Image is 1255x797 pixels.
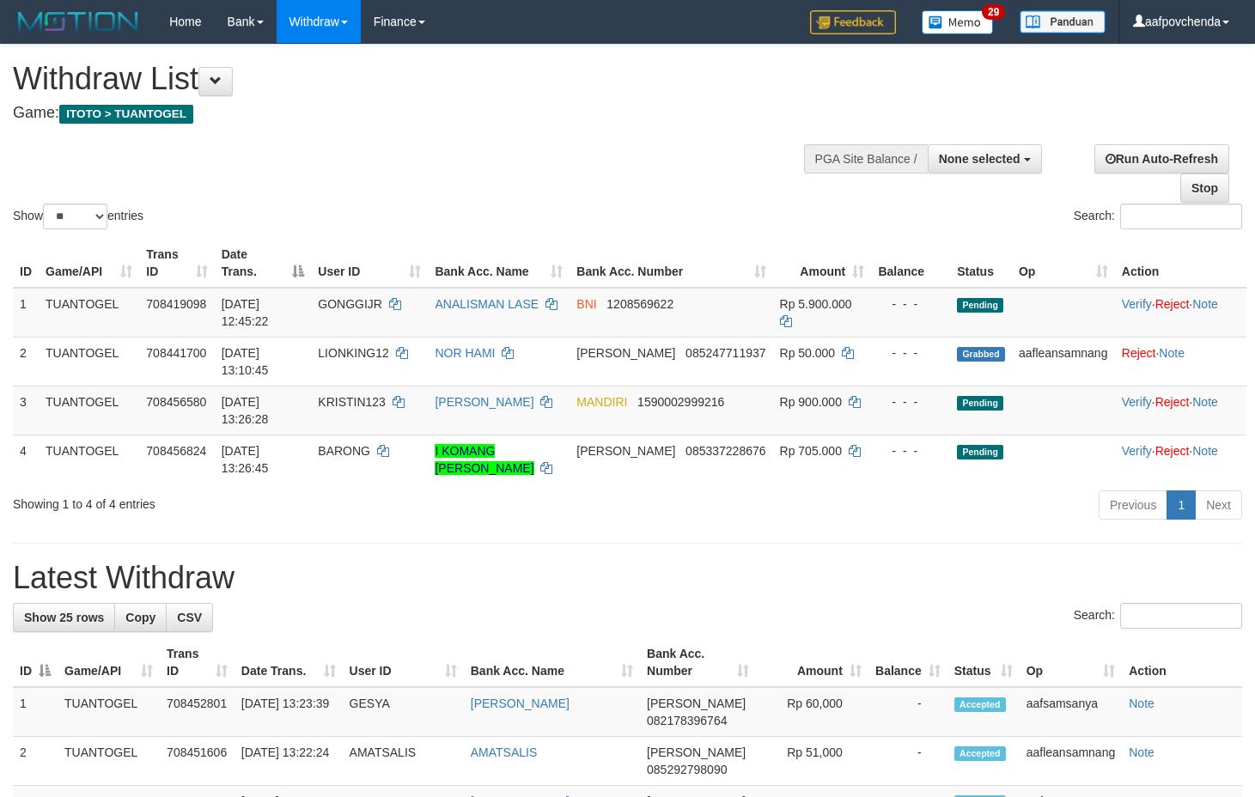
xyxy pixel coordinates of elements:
[13,386,39,435] td: 3
[1099,490,1167,520] a: Previous
[1094,144,1229,173] a: Run Auto-Refresh
[13,638,58,687] th: ID: activate to sort column descending
[637,395,724,409] span: Copy 1590002999216 to clipboard
[780,395,842,409] span: Rp 900.000
[13,288,39,338] td: 1
[177,611,202,624] span: CSV
[1115,239,1246,288] th: Action
[1129,697,1154,710] a: Note
[318,444,370,458] span: BARONG
[464,638,640,687] th: Bank Acc. Name: activate to sort column ascending
[58,638,160,687] th: Game/API: activate to sort column ascending
[957,396,1003,411] span: Pending
[773,239,872,288] th: Amount: activate to sort column ascending
[1012,239,1115,288] th: Op: activate to sort column ascending
[1020,737,1123,786] td: aafleansamnang
[1192,444,1218,458] a: Note
[1115,288,1246,338] td: · ·
[1012,337,1115,386] td: aafleansamnang
[1129,745,1154,759] a: Note
[318,346,388,360] span: LIONKING12
[24,611,104,624] span: Show 25 rows
[1155,444,1190,458] a: Reject
[428,239,570,288] th: Bank Acc. Name: activate to sort column ascending
[640,638,756,687] th: Bank Acc. Number: activate to sort column ascending
[435,297,539,311] a: ANALISMAN LASE
[871,239,950,288] th: Balance
[222,395,269,426] span: [DATE] 13:26:28
[1192,395,1218,409] a: Note
[756,638,868,687] th: Amount: activate to sort column ascending
[868,638,947,687] th: Balance: activate to sort column ascending
[570,239,772,288] th: Bank Acc. Number: activate to sort column ascending
[756,687,868,737] td: Rp 60,000
[59,105,193,124] span: ITOTO > TUANTOGEL
[343,737,464,786] td: AMATSALIS
[13,62,819,96] h1: Withdraw List
[235,687,343,737] td: [DATE] 13:23:39
[114,603,167,632] a: Copy
[780,297,852,311] span: Rp 5.900.000
[957,347,1005,362] span: Grabbed
[166,603,213,632] a: CSV
[13,105,819,122] h4: Game:
[13,687,58,737] td: 1
[947,638,1020,687] th: Status: activate to sort column ascending
[1115,337,1246,386] td: ·
[146,444,206,458] span: 708456824
[982,4,1005,20] span: 29
[1020,638,1123,687] th: Op: activate to sort column ascending
[39,435,139,484] td: TUANTOGEL
[13,561,1242,595] h1: Latest Withdraw
[125,611,155,624] span: Copy
[647,745,746,759] span: [PERSON_NAME]
[13,603,115,632] a: Show 25 rows
[647,763,727,776] span: Copy 085292798090 to clipboard
[868,737,947,786] td: -
[1122,346,1156,360] a: Reject
[804,144,928,173] div: PGA Site Balance /
[13,239,39,288] th: ID
[1122,638,1242,687] th: Action
[146,395,206,409] span: 708456580
[215,239,312,288] th: Date Trans.: activate to sort column descending
[928,144,1042,173] button: None selected
[878,442,943,459] div: - - -
[13,435,39,484] td: 4
[1122,444,1152,458] a: Verify
[954,746,1006,761] span: Accepted
[13,204,143,229] label: Show entries
[957,445,1003,459] span: Pending
[160,687,235,737] td: 708452801
[922,10,994,34] img: Button%20Memo.svg
[878,344,943,362] div: - - -
[146,346,206,360] span: 708441700
[39,239,139,288] th: Game/API: activate to sort column ascending
[235,638,343,687] th: Date Trans.: activate to sort column ascending
[878,393,943,411] div: - - -
[1074,204,1242,229] label: Search:
[139,239,214,288] th: Trans ID: activate to sort column ascending
[756,737,868,786] td: Rp 51,000
[39,288,139,338] td: TUANTOGEL
[1020,687,1123,737] td: aafsamsanya
[58,687,160,737] td: TUANTOGEL
[1122,297,1152,311] a: Verify
[1074,603,1242,629] label: Search:
[471,745,538,759] a: AMATSALIS
[222,444,269,475] span: [DATE] 13:26:45
[647,697,746,710] span: [PERSON_NAME]
[939,152,1020,166] span: None selected
[343,687,464,737] td: GESYA
[1115,435,1246,484] td: · ·
[1120,204,1242,229] input: Search:
[435,346,495,360] a: NOR HAMI
[1195,490,1242,520] a: Next
[576,444,675,458] span: [PERSON_NAME]
[685,346,765,360] span: Copy 085247711937 to clipboard
[957,298,1003,313] span: Pending
[810,10,896,34] img: Feedback.jpg
[685,444,765,458] span: Copy 085337228676 to clipboard
[647,714,727,727] span: Copy 082178396764 to clipboard
[160,638,235,687] th: Trans ID: activate to sort column ascending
